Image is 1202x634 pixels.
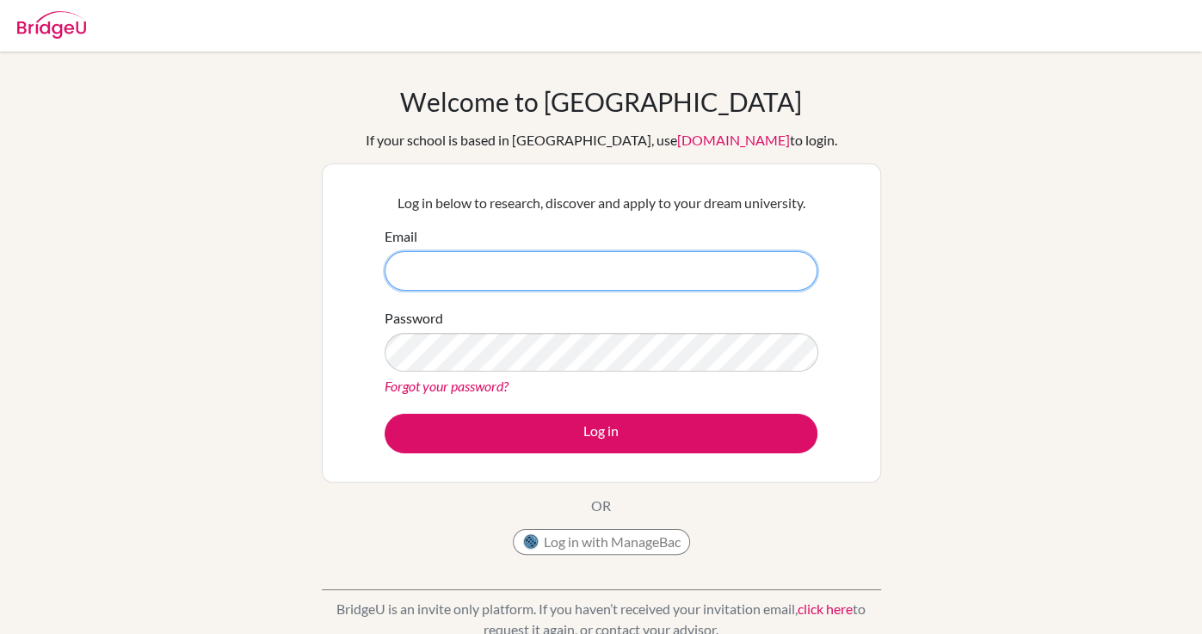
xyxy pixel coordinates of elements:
[513,529,690,555] button: Log in with ManageBac
[798,600,853,617] a: click here
[385,308,443,329] label: Password
[17,11,86,39] img: Bridge-U
[385,193,817,213] p: Log in below to research, discover and apply to your dream university.
[400,86,802,117] h1: Welcome to [GEOGRAPHIC_DATA]
[385,414,817,453] button: Log in
[385,226,417,247] label: Email
[677,132,790,148] a: [DOMAIN_NAME]
[385,378,509,394] a: Forgot your password?
[591,496,611,516] p: OR
[366,130,837,151] div: If your school is based in [GEOGRAPHIC_DATA], use to login.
